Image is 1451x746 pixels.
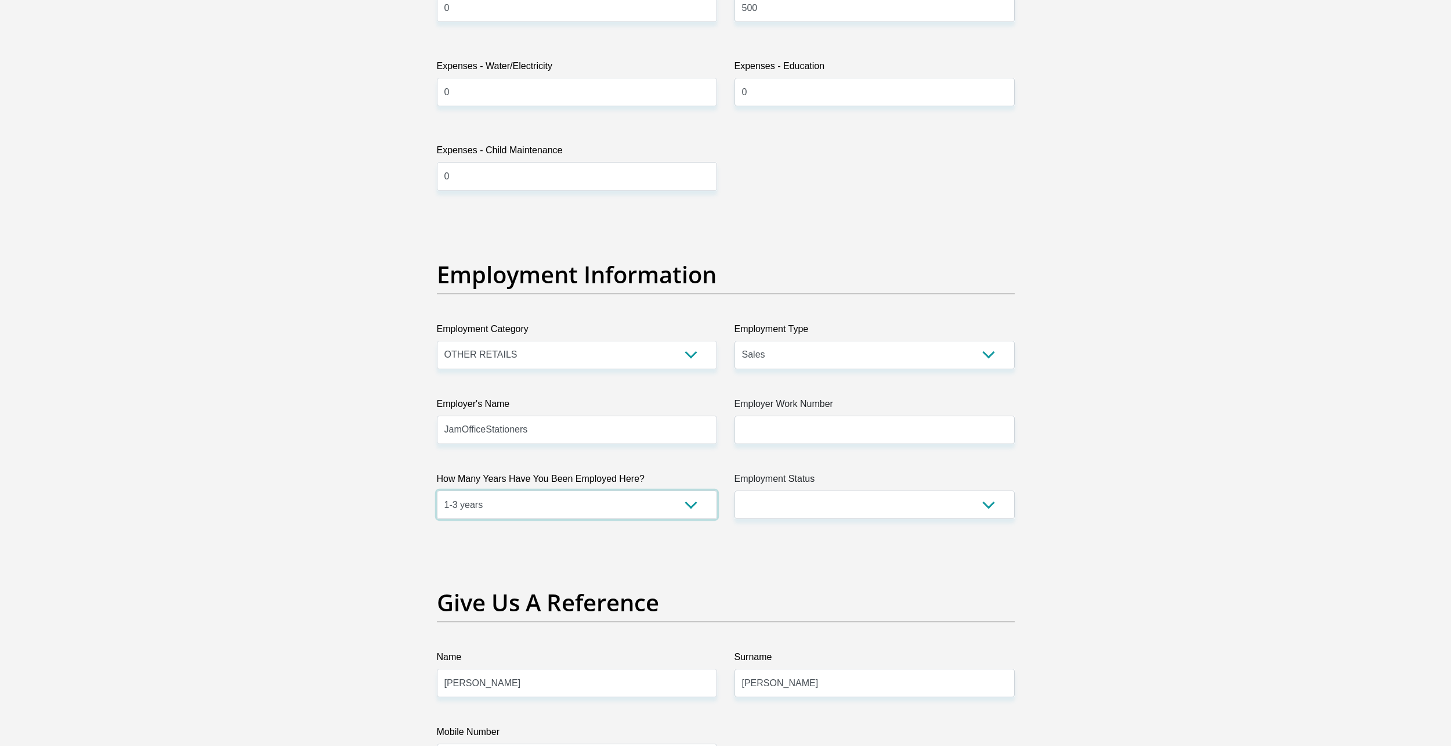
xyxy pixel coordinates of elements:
[734,669,1015,697] input: Surname
[437,650,717,669] label: Name
[734,78,1015,106] input: Expenses - Education
[437,59,717,78] label: Expenses - Water/Electricity
[734,416,1015,444] input: Employer Work Number
[437,725,717,744] label: Mobile Number
[437,78,717,106] input: Expenses - Water/Electricity
[734,472,1015,491] label: Employment Status
[437,589,1015,617] h2: Give Us A Reference
[437,162,717,190] input: Expenses - Child Maintenance
[437,143,717,162] label: Expenses - Child Maintenance
[437,669,717,697] input: Name
[734,650,1015,669] label: Surname
[734,322,1015,341] label: Employment Type
[437,322,717,341] label: Employment Category
[437,397,717,416] label: Employer's Name
[437,261,1015,289] h2: Employment Information
[437,472,717,491] label: How Many Years Have You Been Employed Here?
[437,416,717,444] input: Employer's Name
[734,397,1015,416] label: Employer Work Number
[734,59,1015,78] label: Expenses - Education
